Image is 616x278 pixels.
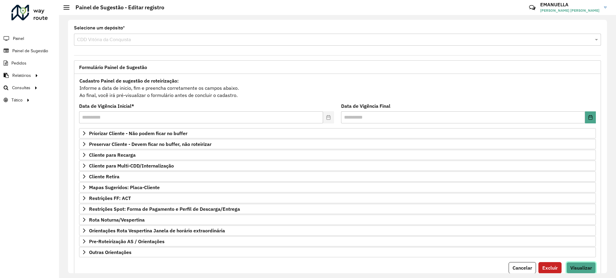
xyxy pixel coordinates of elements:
span: Visualizar [570,265,592,271]
span: Cliente para Multi-CDD/Internalização [89,163,174,168]
span: Pedidos [11,60,26,66]
span: Painel [13,35,24,42]
h2: Painel de Sugestão - Editar registro [69,4,164,11]
button: Excluir [538,262,562,273]
span: Cliente Retira [89,174,119,179]
span: Preservar Cliente - Devem ficar no buffer, não roteirizar [89,142,211,147]
a: Restrições Spot: Forma de Pagamento e Perfil de Descarga/Entrega [79,204,596,214]
span: Cliente para Recarga [89,153,136,157]
a: Rota Noturna/Vespertina [79,215,596,225]
span: Painel de Sugestão [12,48,48,54]
span: Outras Orientações [89,250,131,255]
span: Mapas Sugeridos: Placa-Cliente [89,185,160,190]
span: Rota Noturna/Vespertina [89,217,145,222]
a: Cliente para Recarga [79,150,596,160]
span: Cancelar [513,265,532,271]
button: Cancelar [509,262,536,273]
span: Excluir [542,265,558,271]
a: Outras Orientações [79,247,596,257]
label: Selecione um depósito [74,24,125,32]
span: Pre-Roteirização AS / Orientações [89,239,165,244]
span: Priorizar Cliente - Não podem ficar no buffer [89,131,187,136]
a: Pre-Roteirização AS / Orientações [79,236,596,246]
span: [PERSON_NAME] [PERSON_NAME] [540,8,599,13]
a: Restrições FF: ACT [79,193,596,203]
a: Cliente Retira [79,171,596,182]
a: Mapas Sugeridos: Placa-Cliente [79,182,596,192]
strong: Cadastro Painel de sugestão de roteirização: [79,78,179,84]
a: Contato Rápido [526,1,539,14]
a: Priorizar Cliente - Não podem ficar no buffer [79,128,596,138]
div: Informe a data de inicio, fim e preencha corretamente os campos abaixo. Ao final, você irá pré-vi... [79,77,596,99]
span: Consultas [12,85,30,91]
span: Formulário Painel de Sugestão [79,65,147,70]
span: Restrições FF: ACT [89,196,131,201]
a: Preservar Cliente - Devem ficar no buffer, não roteirizar [79,139,596,149]
a: Orientações Rota Vespertina Janela de horário extraordinária [79,225,596,236]
span: Relatórios [12,72,31,79]
button: Visualizar [566,262,596,273]
label: Data de Vigência Inicial [79,102,134,110]
span: Tático [11,97,23,103]
label: Data de Vigência Final [341,102,390,110]
a: Cliente para Multi-CDD/Internalização [79,161,596,171]
h3: EMANUELLA [540,2,599,8]
span: Orientações Rota Vespertina Janela de horário extraordinária [89,228,225,233]
button: Choose Date [585,111,596,123]
span: Restrições Spot: Forma de Pagamento e Perfil de Descarga/Entrega [89,207,240,211]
